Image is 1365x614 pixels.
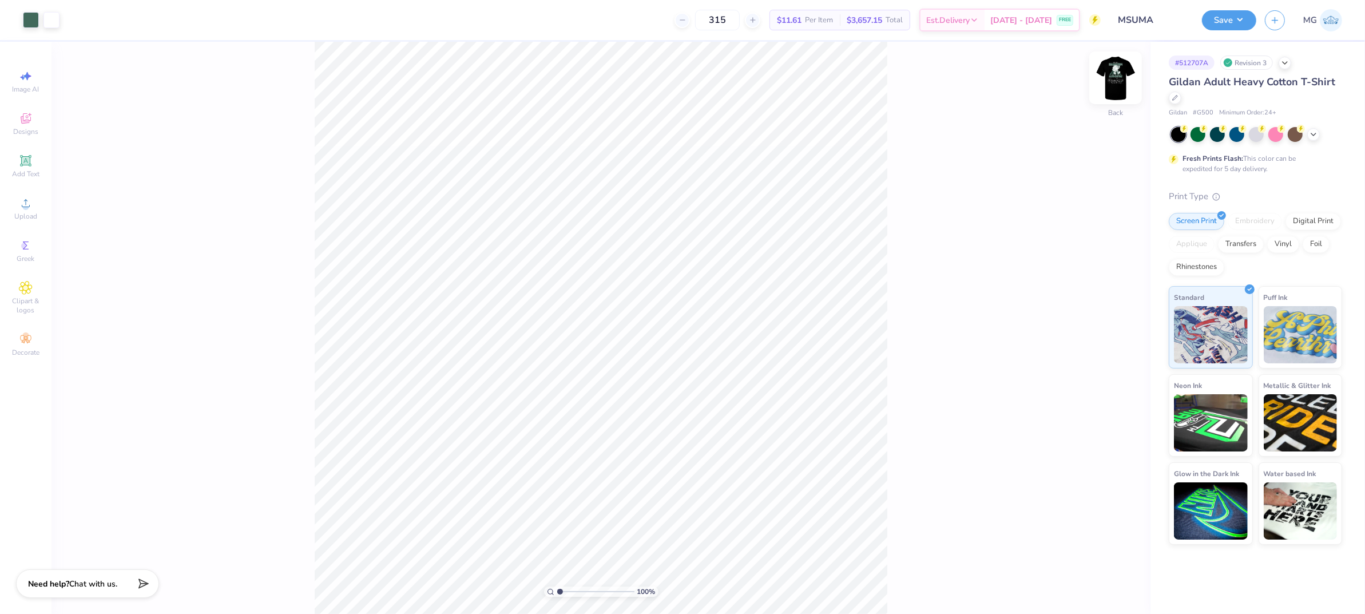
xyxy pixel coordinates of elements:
input: – – [695,10,740,30]
div: Transfers [1218,236,1264,253]
img: Glow in the Dark Ink [1174,482,1248,540]
a: MG [1303,9,1342,31]
span: Image AI [13,85,39,94]
img: Neon Ink [1174,394,1248,451]
span: MG [1303,14,1317,27]
span: $11.61 [777,14,801,26]
img: Water based Ink [1264,482,1338,540]
strong: Need help? [28,579,69,589]
div: Digital Print [1285,213,1341,230]
span: 100 % [637,587,656,597]
span: Add Text [12,169,39,179]
img: Puff Ink [1264,306,1338,363]
span: Metallic & Glitter Ink [1264,379,1331,391]
span: Minimum Order: 24 + [1219,108,1276,118]
span: Clipart & logos [6,296,46,315]
img: Back [1093,55,1138,101]
span: Glow in the Dark Ink [1174,468,1239,480]
span: Standard [1174,291,1204,303]
div: Print Type [1169,190,1342,203]
div: Screen Print [1169,213,1224,230]
span: Chat with us. [69,579,117,589]
div: Vinyl [1267,236,1299,253]
span: Total [886,14,903,26]
div: Foil [1303,236,1330,253]
span: [DATE] - [DATE] [990,14,1052,26]
img: Metallic & Glitter Ink [1264,394,1338,451]
span: Gildan Adult Heavy Cotton T-Shirt [1169,75,1335,89]
span: $3,657.15 [847,14,882,26]
div: Rhinestones [1169,259,1224,276]
div: Back [1108,108,1123,118]
strong: Fresh Prints Flash: [1183,154,1243,163]
div: # 512707A [1169,56,1215,70]
span: Decorate [12,348,39,357]
span: Upload [14,212,37,221]
input: Untitled Design [1109,9,1193,31]
div: Applique [1169,236,1215,253]
span: Est. Delivery [926,14,970,26]
span: Per Item [805,14,833,26]
span: Gildan [1169,108,1187,118]
span: Greek [17,254,35,263]
span: Water based Ink [1264,468,1316,480]
span: Designs [13,127,38,136]
span: Puff Ink [1264,291,1288,303]
img: Standard [1174,306,1248,363]
img: Mary Grace [1320,9,1342,31]
div: Revision 3 [1220,56,1273,70]
div: Embroidery [1228,213,1282,230]
button: Save [1202,10,1256,30]
span: # G500 [1193,108,1213,118]
span: Neon Ink [1174,379,1202,391]
div: This color can be expedited for 5 day delivery. [1183,153,1323,174]
span: FREE [1059,16,1071,24]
